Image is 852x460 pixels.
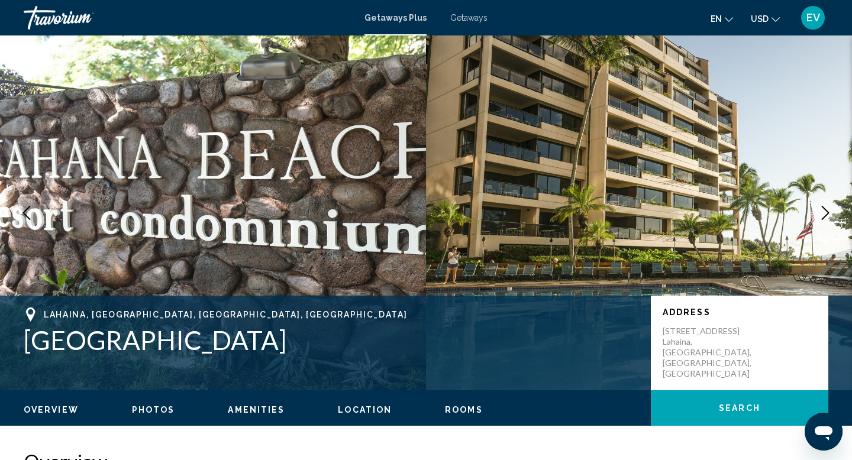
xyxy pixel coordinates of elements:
button: Next image [811,198,840,228]
span: Search [719,404,760,413]
button: Previous image [12,198,41,228]
button: Photos [132,404,175,415]
button: Amenities [228,404,285,415]
iframe: Button to launch messaging window [805,413,843,451]
span: EV [806,12,820,24]
span: Lahaina, [GEOGRAPHIC_DATA], [GEOGRAPHIC_DATA], [GEOGRAPHIC_DATA] [44,310,408,319]
button: Overview [24,404,79,415]
p: [STREET_ADDRESS] Lahaina, [GEOGRAPHIC_DATA], [GEOGRAPHIC_DATA], [GEOGRAPHIC_DATA] [663,326,757,379]
button: Search [651,390,828,426]
p: Address [663,307,816,317]
a: Travorium [24,6,353,30]
button: Change currency [751,10,780,27]
a: Getaways [450,13,488,22]
a: Getaways Plus [364,13,427,22]
span: en [711,14,722,24]
button: Rooms [445,404,483,415]
button: User Menu [798,5,828,30]
button: Change language [711,10,733,27]
span: USD [751,14,769,24]
button: Location [338,404,392,415]
h1: [GEOGRAPHIC_DATA] [24,325,639,355]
